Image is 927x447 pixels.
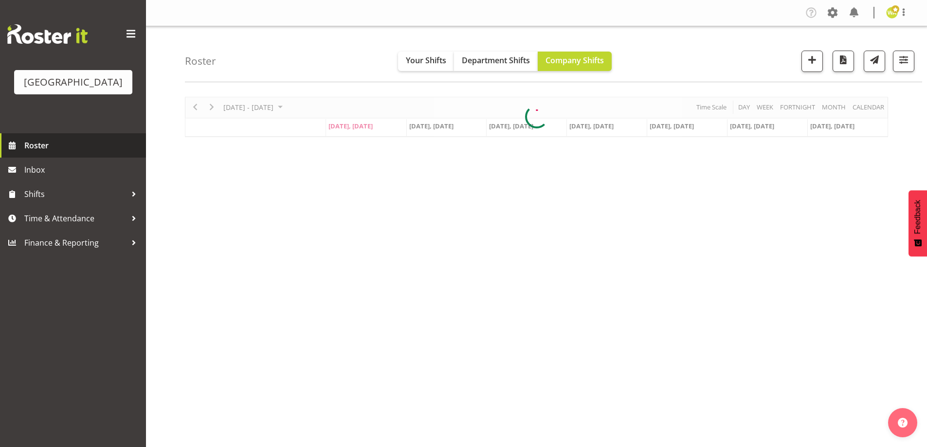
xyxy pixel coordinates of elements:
[406,55,446,66] span: Your Shifts
[398,52,454,71] button: Your Shifts
[462,55,530,66] span: Department Shifts
[24,211,127,226] span: Time & Attendance
[454,52,538,71] button: Department Shifts
[24,187,127,201] span: Shifts
[24,235,127,250] span: Finance & Reporting
[893,51,914,72] button: Filter Shifts
[24,75,123,89] div: [GEOGRAPHIC_DATA]
[913,200,922,234] span: Feedback
[886,7,898,18] img: wendy-auld9530.jpg
[24,138,141,153] span: Roster
[185,97,888,137] div: Timeline Week of September 29, 2025
[24,162,141,177] span: Inbox
[801,51,823,72] button: Add a new shift
[7,24,88,44] img: Rosterit website logo
[538,52,612,71] button: Company Shifts
[909,190,927,256] button: Feedback - Show survey
[864,51,885,72] button: Send a list of all shifts for the selected filtered period to all rostered employees.
[545,55,604,66] span: Company Shifts
[898,418,908,428] img: help-xxl-2.png
[185,55,216,67] h4: Roster
[833,51,854,72] button: Download a PDF of the roster according to the set date range.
